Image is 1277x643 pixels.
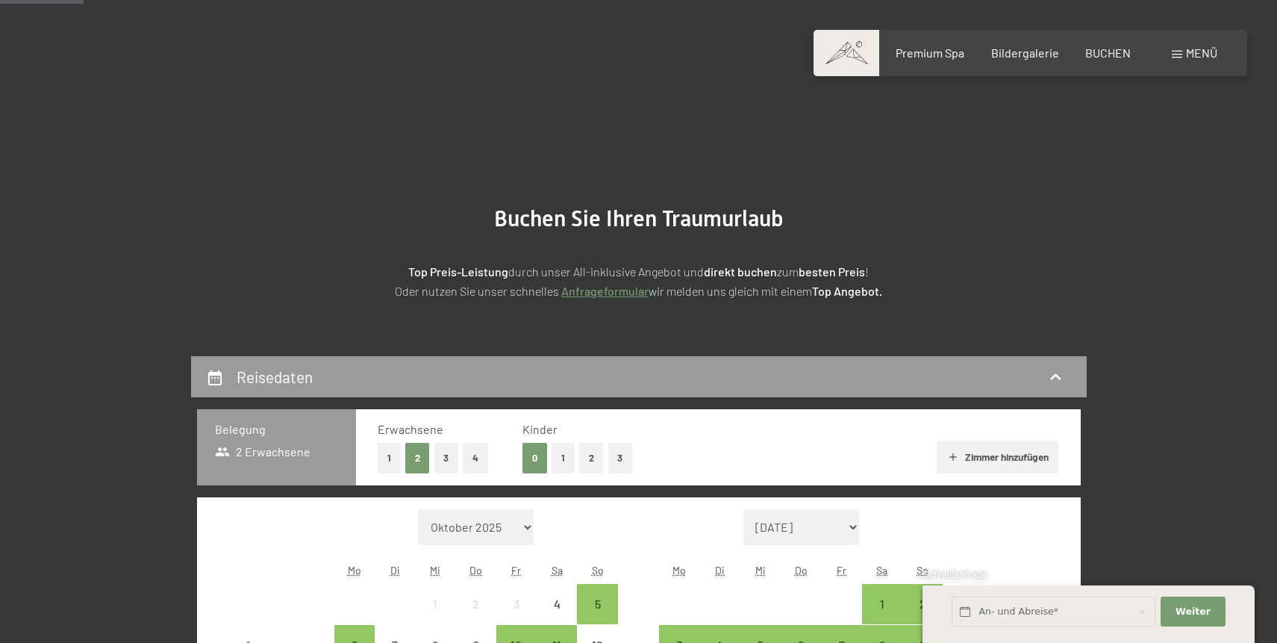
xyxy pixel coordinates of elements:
div: Anreise möglich [902,584,943,624]
div: 3 [498,598,535,636]
div: Anreise nicht möglich [456,584,496,624]
a: BUCHEN [1085,46,1131,60]
abbr: Sonntag [917,564,928,577]
strong: Top Preis-Leistung [408,264,508,279]
div: 5 [578,598,616,636]
strong: direkt buchen [704,264,777,279]
abbr: Montag [348,564,361,577]
h2: Reisedaten [237,367,313,386]
span: Kinder [522,422,558,436]
a: Anfrageformular [561,284,649,298]
span: Erwachsene [378,422,443,436]
div: Sat Nov 01 2025 [862,584,902,624]
div: Fri Oct 03 2025 [496,584,537,624]
abbr: Freitag [511,564,521,577]
button: 4 [463,443,488,473]
span: Schnellanfrage [922,568,987,580]
button: 3 [434,443,459,473]
div: 4 [538,598,575,636]
h3: Belegung [215,421,338,438]
div: 2 [458,598,495,636]
abbr: Sonntag [592,564,604,577]
button: 1 [552,443,575,473]
div: Thu Oct 02 2025 [456,584,496,624]
strong: Top Angebot. [812,284,882,298]
div: 2 [904,598,941,636]
a: Premium Spa [896,46,964,60]
strong: besten Preis [799,264,865,279]
abbr: Samstag [876,564,887,577]
div: Sun Nov 02 2025 [902,584,943,624]
button: 3 [608,443,633,473]
button: 0 [522,443,547,473]
div: 1 [416,598,454,636]
div: Sat Oct 04 2025 [537,584,577,624]
button: Zimmer hinzufügen [937,441,1058,473]
button: 2 [579,443,604,473]
abbr: Mittwoch [755,564,766,577]
span: Buchen Sie Ihren Traumurlaub [494,205,784,232]
abbr: Dienstag [390,564,400,577]
div: Sun Oct 05 2025 [577,584,617,624]
abbr: Mittwoch [430,564,440,577]
abbr: Samstag [552,564,563,577]
abbr: Donnerstag [469,564,482,577]
div: Anreise möglich [862,584,902,624]
div: Anreise nicht möglich [537,584,577,624]
p: durch unser All-inklusive Angebot und zum ! Oder nutzen Sie unser schnelles wir melden uns gleich... [266,262,1012,300]
abbr: Donnerstag [795,564,808,577]
span: Menü [1186,46,1217,60]
div: 1 [864,598,901,636]
button: Weiter [1161,597,1225,627]
a: Bildergalerie [991,46,1059,60]
button: 2 [405,443,430,473]
abbr: Freitag [837,564,846,577]
span: 2 Erwachsene [215,444,311,460]
button: 1 [378,443,401,473]
abbr: Montag [672,564,686,577]
div: Anreise nicht möglich [415,584,455,624]
span: Weiter [1175,605,1211,618]
div: Anreise nicht möglich [496,584,537,624]
div: Anreise möglich [577,584,617,624]
div: Wed Oct 01 2025 [415,584,455,624]
abbr: Dienstag [715,564,725,577]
